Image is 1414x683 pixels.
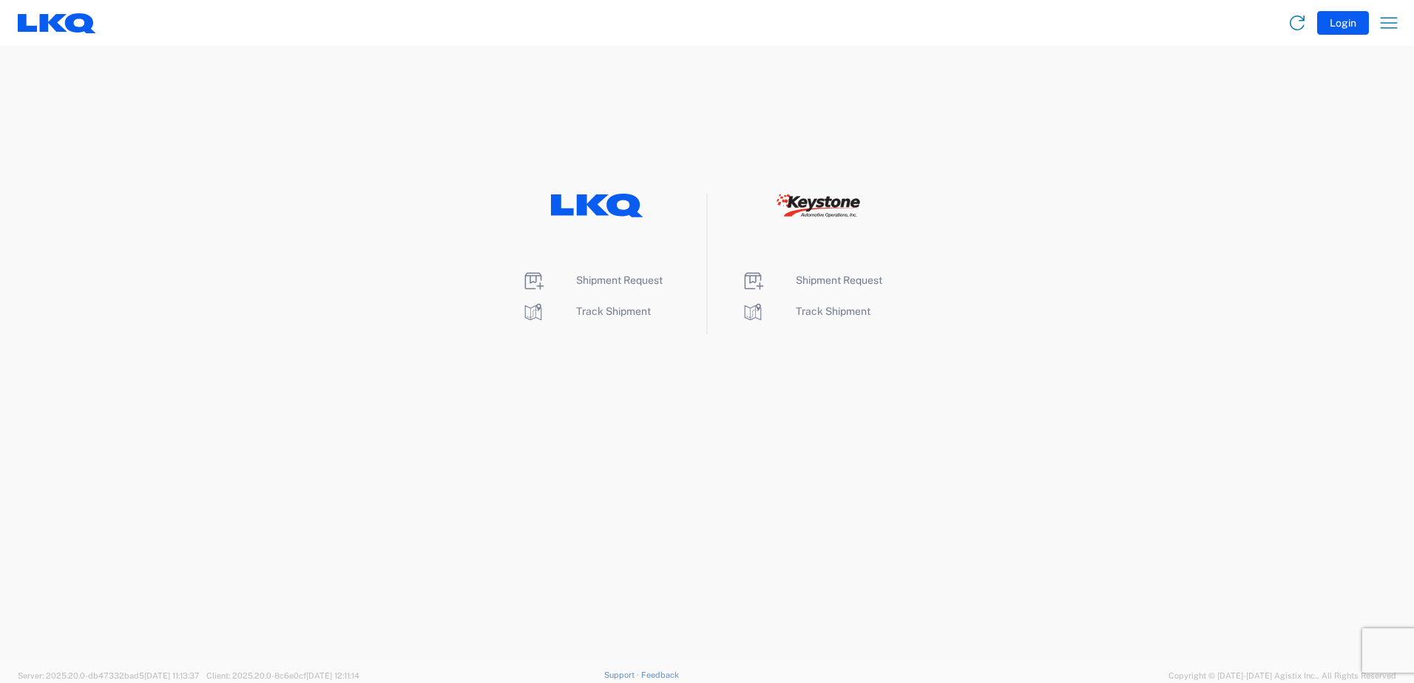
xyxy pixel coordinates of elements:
span: Track Shipment [576,305,651,317]
a: Feedback [641,670,679,679]
span: Track Shipment [796,305,870,317]
span: Copyright © [DATE]-[DATE] Agistix Inc., All Rights Reserved [1168,669,1396,682]
a: Shipment Request [521,274,663,286]
span: Shipment Request [576,274,663,286]
a: Track Shipment [521,305,651,317]
a: Track Shipment [741,305,870,317]
a: Support [604,670,641,679]
button: Login [1317,11,1369,35]
a: Shipment Request [741,274,882,286]
span: Shipment Request [796,274,882,286]
span: Client: 2025.20.0-8c6e0cf [206,671,359,680]
span: Server: 2025.20.0-db47332bad5 [18,671,200,680]
span: [DATE] 12:11:14 [306,671,359,680]
span: [DATE] 11:13:37 [144,671,200,680]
